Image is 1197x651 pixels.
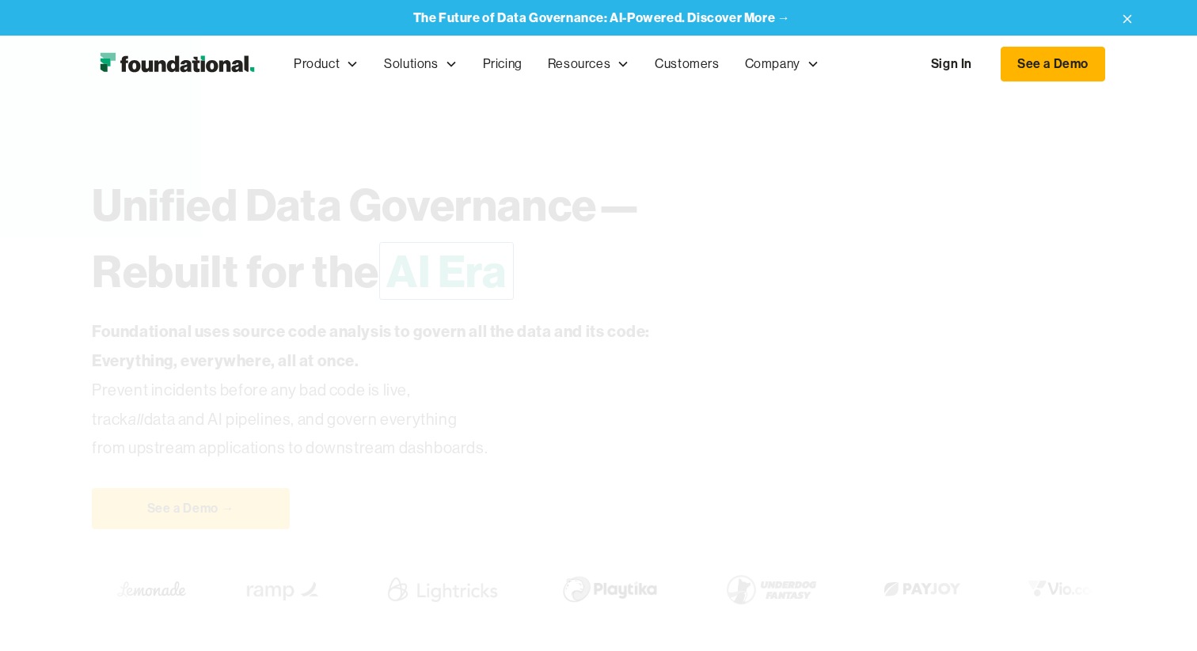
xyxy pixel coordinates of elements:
[717,567,825,611] img: Underdog Fantasy
[745,54,800,74] div: Company
[384,54,438,74] div: Solutions
[117,577,186,601] img: Lemonade
[371,38,469,90] div: Solutions
[413,9,791,25] strong: The Future of Data Governance: AI-Powered. Discover More →
[92,48,262,80] img: Foundational Logo
[128,409,144,429] em: all
[92,488,290,529] a: See a Demo →
[92,321,650,370] strong: Foundational uses source code analysis to govern all the data and its code: Everything, everywher...
[732,38,832,90] div: Company
[92,172,767,305] h1: Unified Data Governance— Rebuilt for the
[379,242,514,300] span: AI Era
[642,38,731,90] a: Customers
[470,38,535,90] a: Pricing
[92,48,262,80] a: home
[548,54,610,74] div: Resources
[382,567,503,611] img: Lightricks
[1001,47,1105,81] a: See a Demo
[915,47,988,81] a: Sign In
[281,38,371,90] div: Product
[237,567,332,611] img: Ramp
[553,567,667,611] img: Playtika
[876,577,969,601] img: Payjoy
[1020,577,1111,601] img: Vio.com
[535,38,642,90] div: Resources
[294,54,340,74] div: Product
[413,10,791,25] a: The Future of Data Governance: AI-Powered. Discover More →
[92,317,700,463] p: Prevent incidents before any bad code is live, track data and AI pipelines, and govern everything...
